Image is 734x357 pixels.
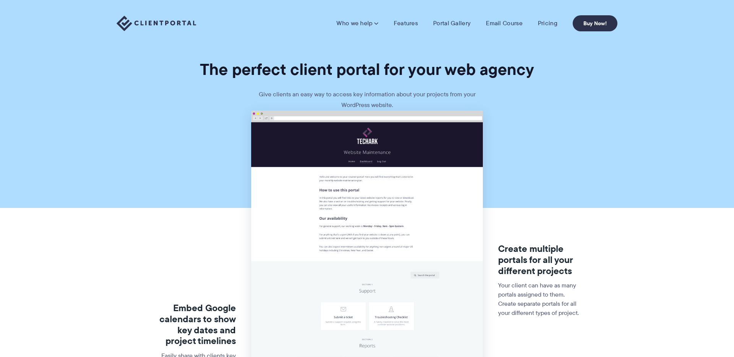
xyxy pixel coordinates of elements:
a: Pricing [538,19,557,27]
p: Your client can have as many portals assigned to them. Create separate portals for all your diffe... [498,281,582,318]
a: Who we help [336,19,378,27]
a: Buy Now! [573,15,617,31]
a: Features [394,19,418,27]
a: Portal Gallery [433,19,471,27]
h3: Embed Google calendars to show key dates and project timelines [153,303,236,347]
a: Email Course [486,19,523,27]
p: Give clients an easy way to access key information about your projects from your WordPress website. [252,89,482,110]
h3: Create multiple portals for all your different projects [498,243,582,276]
